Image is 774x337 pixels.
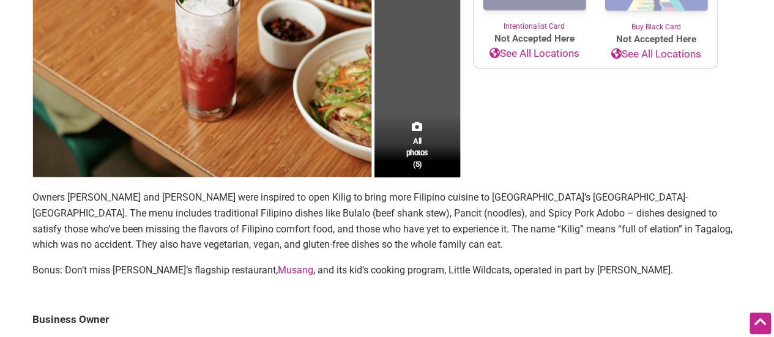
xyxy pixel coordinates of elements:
[595,46,717,62] a: See All Locations
[278,264,313,276] a: Musang
[32,190,742,252] p: Owners [PERSON_NAME] and [PERSON_NAME] were inspired to open Kilig to bring more Filipino cuisine...
[750,313,771,334] div: Scroll Back to Top
[406,135,428,170] span: All photos (5)
[32,262,742,278] p: Bonus: Don’t miss [PERSON_NAME]’s flagship restaurant, , and its kid’s cooking program, Little Wi...
[474,46,595,62] a: See All Locations
[474,32,595,46] span: Not Accepted Here
[595,32,717,46] span: Not Accepted Here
